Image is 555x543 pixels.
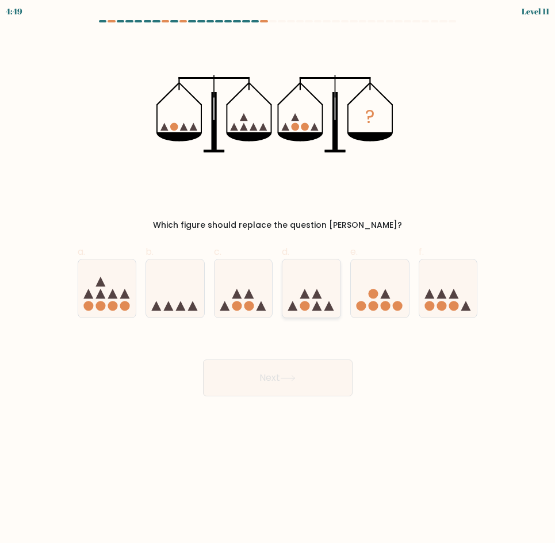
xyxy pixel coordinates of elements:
[522,5,549,17] div: Level 11
[203,360,353,396] button: Next
[350,245,358,258] span: e.
[214,245,221,258] span: c.
[146,245,154,258] span: b.
[85,219,471,231] div: Which figure should replace the question [PERSON_NAME]?
[419,245,424,258] span: f.
[78,245,85,258] span: a.
[6,5,22,17] div: 4:49
[365,104,375,129] tspan: ?
[282,245,289,258] span: d.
